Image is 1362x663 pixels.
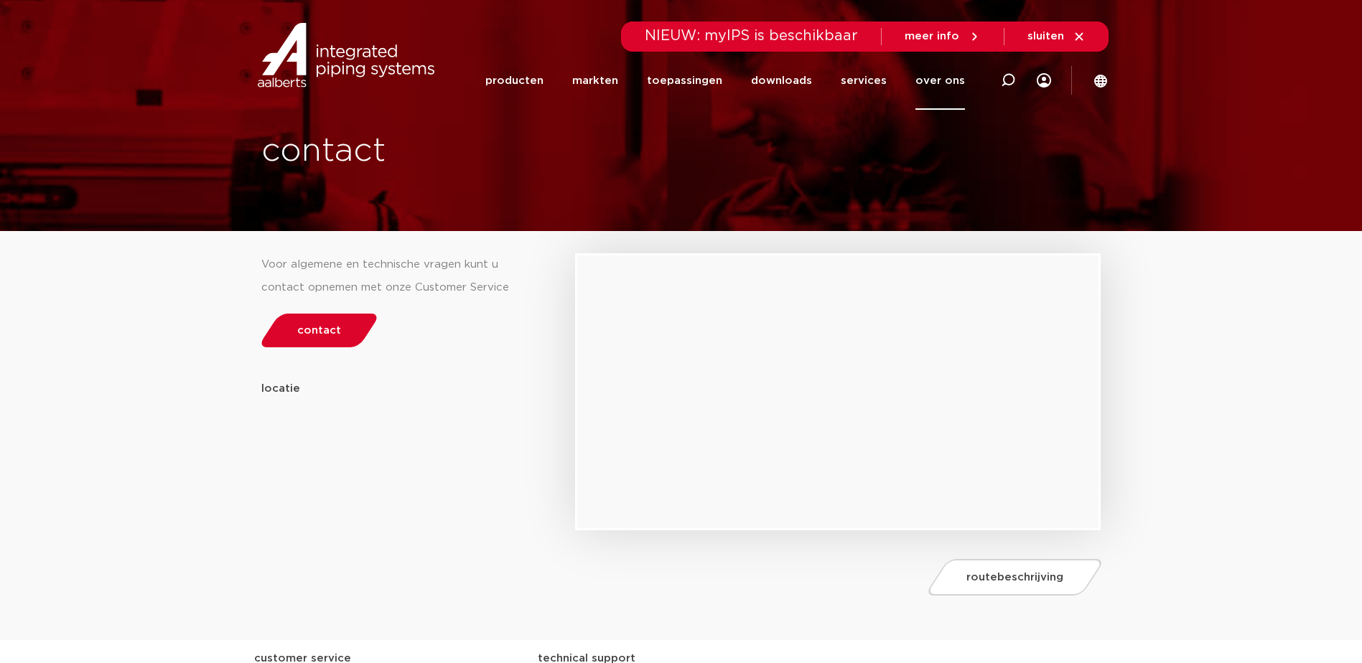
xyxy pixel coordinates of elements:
[966,572,1063,583] span: routebeschrijving
[751,52,812,110] a: downloads
[647,52,722,110] a: toepassingen
[645,29,858,43] span: NIEUW: myIPS is beschikbaar
[572,52,618,110] a: markten
[905,30,981,43] a: meer info
[261,128,734,174] h1: contact
[485,52,965,110] nav: Menu
[1037,52,1051,110] div: my IPS
[915,52,965,110] a: over ons
[905,31,959,42] span: meer info
[257,314,381,347] a: contact
[485,52,544,110] a: producten
[261,253,533,299] div: Voor algemene en technische vragen kunt u contact opnemen met onze Customer Service
[841,52,887,110] a: services
[297,325,341,336] span: contact
[925,559,1106,596] a: routebeschrijving
[261,383,300,394] strong: locatie
[1027,30,1086,43] a: sluiten
[1027,31,1064,42] span: sluiten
